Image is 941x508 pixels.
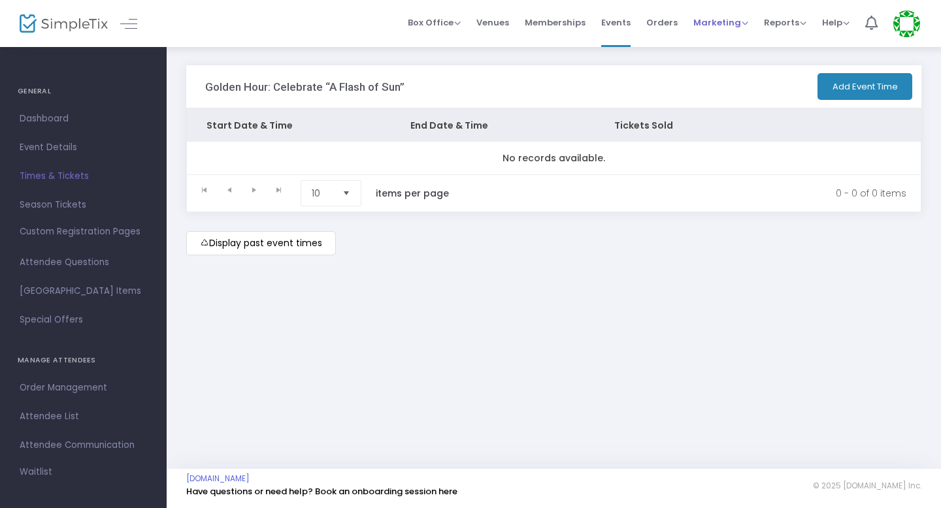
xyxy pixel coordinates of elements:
[186,473,250,484] a: [DOMAIN_NAME]
[20,110,147,127] span: Dashboard
[187,109,921,174] div: Data table
[525,6,586,39] span: Memberships
[693,16,748,29] span: Marketing
[595,109,758,142] th: Tickets Sold
[187,142,921,174] td: No records available.
[20,283,147,300] span: [GEOGRAPHIC_DATA] Items
[817,73,912,100] button: Add Event Time
[18,347,149,373] h4: MANAGE ATTENDEES
[20,408,147,425] span: Attendee List
[376,187,449,200] label: items per page
[20,437,147,454] span: Attendee Communication
[18,78,149,104] h4: GENERAL
[20,379,147,396] span: Order Management
[20,139,147,156] span: Event Details
[764,16,806,29] span: Reports
[20,466,52,479] span: Waitlist
[205,80,404,93] h3: Golden Hour: Celebrate “A Flash of Sun”
[476,180,906,206] kendo-pager-info: 0 - 0 of 0 items
[337,181,355,206] button: Select
[186,485,457,498] a: Have questions or need help? Book an onboarding session here
[20,225,140,238] span: Custom Registration Pages
[187,109,391,142] th: Start Date & Time
[391,109,595,142] th: End Date & Time
[20,197,147,214] span: Season Tickets
[813,481,921,491] span: © 2025 [DOMAIN_NAME] Inc.
[601,6,631,39] span: Events
[476,6,509,39] span: Venues
[646,6,678,39] span: Orders
[186,231,336,255] m-button: Display past event times
[408,16,461,29] span: Box Office
[20,168,147,185] span: Times & Tickets
[20,254,147,271] span: Attendee Questions
[20,311,147,328] span: Special Offers
[312,187,332,200] span: 10
[822,16,850,29] span: Help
